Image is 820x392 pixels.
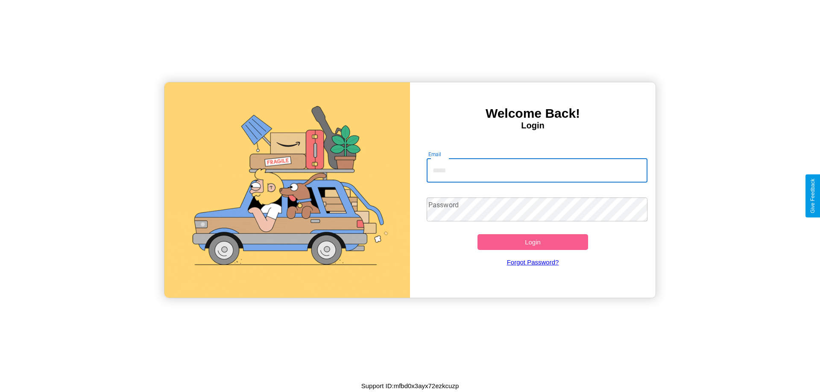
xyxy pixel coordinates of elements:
[477,234,588,250] button: Login
[422,250,644,274] a: Forgot Password?
[164,82,410,298] img: gif
[410,106,656,121] h3: Welcome Back!
[428,151,442,158] label: Email
[810,179,816,213] div: Give Feedback
[410,121,656,131] h4: Login
[361,380,459,392] p: Support ID: mfbd0x3ayx72ezkcuzp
